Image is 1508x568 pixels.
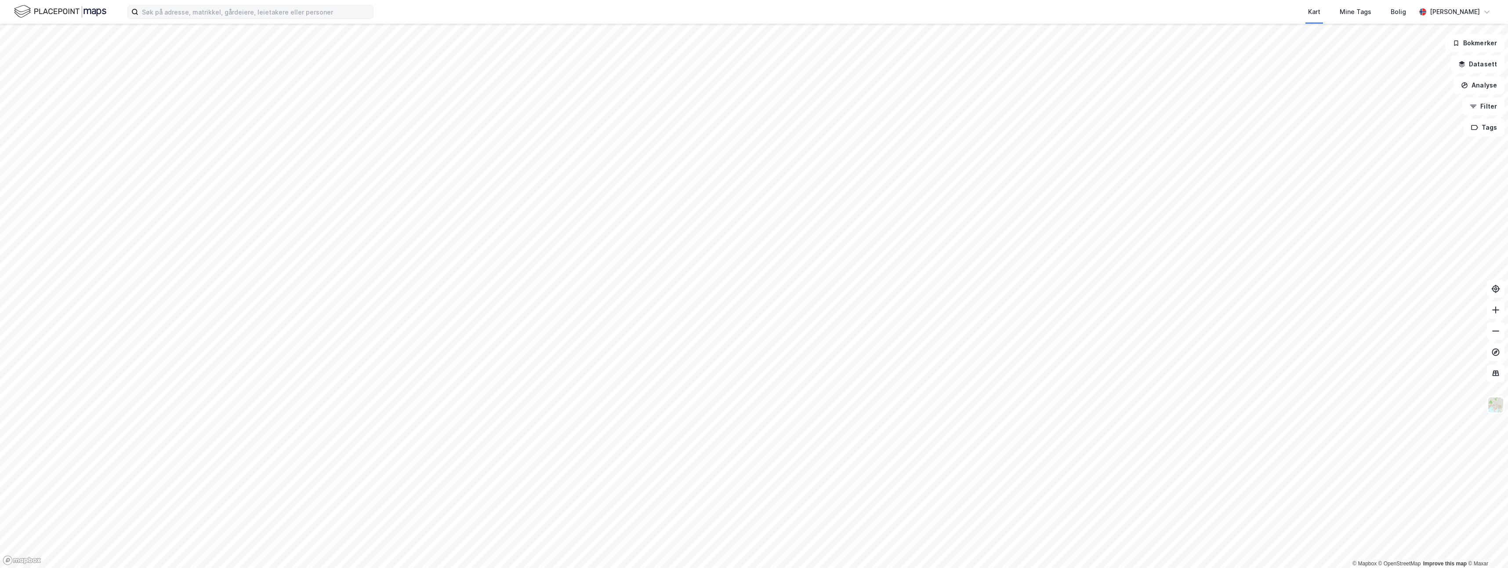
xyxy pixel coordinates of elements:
[138,5,373,18] input: Søk på adresse, matrikkel, gårdeiere, leietakere eller personer
[14,4,106,19] img: logo.f888ab2527a4732fd821a326f86c7f29.svg
[1464,526,1508,568] iframe: Chat Widget
[1430,7,1480,17] div: [PERSON_NAME]
[1464,526,1508,568] div: Kontrollprogram for chat
[1308,7,1320,17] div: Kart
[1340,7,1371,17] div: Mine Tags
[1391,7,1406,17] div: Bolig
